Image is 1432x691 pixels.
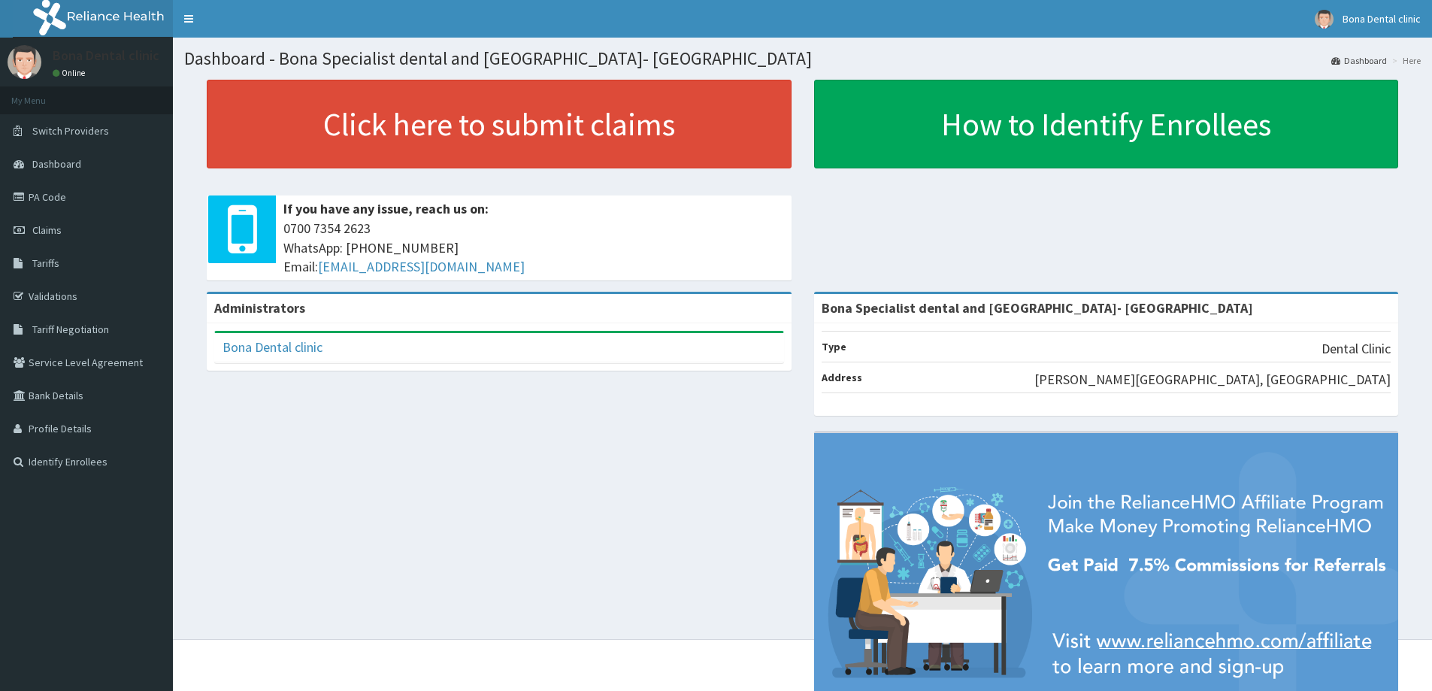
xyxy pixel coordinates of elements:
[207,80,792,168] a: Click here to submit claims
[8,45,41,79] img: User Image
[1343,12,1421,26] span: Bona Dental clinic
[223,338,322,356] a: Bona Dental clinic
[283,200,489,217] b: If you have any issue, reach us on:
[32,223,62,237] span: Claims
[214,299,305,317] b: Administrators
[822,371,862,384] b: Address
[822,299,1253,317] strong: Bona Specialist dental and [GEOGRAPHIC_DATA]- [GEOGRAPHIC_DATA]
[184,49,1421,68] h1: Dashboard - Bona Specialist dental and [GEOGRAPHIC_DATA]- [GEOGRAPHIC_DATA]
[32,323,109,336] span: Tariff Negotiation
[53,68,89,78] a: Online
[318,258,525,275] a: [EMAIL_ADDRESS][DOMAIN_NAME]
[1388,54,1421,67] li: Here
[53,49,159,62] p: Bona Dental clinic
[283,219,784,277] span: 0700 7354 2623 WhatsApp: [PHONE_NUMBER] Email:
[822,340,846,353] b: Type
[1331,54,1387,67] a: Dashboard
[1315,10,1334,29] img: User Image
[32,124,109,138] span: Switch Providers
[32,157,81,171] span: Dashboard
[1034,370,1391,389] p: [PERSON_NAME][GEOGRAPHIC_DATA], [GEOGRAPHIC_DATA]
[814,80,1399,168] a: How to Identify Enrollees
[1321,339,1391,359] p: Dental Clinic
[32,256,59,270] span: Tariffs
